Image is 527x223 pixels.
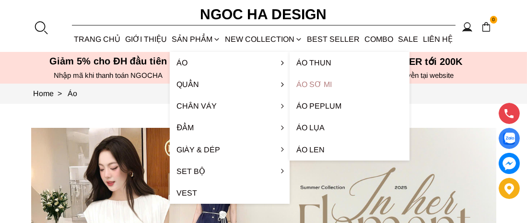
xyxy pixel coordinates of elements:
font: Giảm 5% cho ĐH đầu tiên [49,56,167,66]
a: Áo thun [290,52,410,74]
img: Display image [503,133,515,145]
a: Áo [170,52,290,74]
a: Quần [170,74,290,95]
a: Áo lụa [290,117,410,138]
a: SALE [396,26,421,52]
h5: VOUCHER tới 200K [344,56,494,67]
span: 0 [490,16,498,24]
a: NEW COLLECTION [223,26,305,52]
a: Ngoc Ha Design [168,3,360,26]
a: messenger [499,153,520,174]
a: TRANG CHỦ [72,26,123,52]
a: Display image [499,128,520,149]
a: Vest [170,182,290,204]
div: SẢN PHẨM [170,26,223,52]
a: Set Bộ [170,161,290,182]
a: Áo sơ mi [290,74,410,95]
a: Giày & Dép [170,139,290,161]
img: img-CART-ICON-ksit0nf1 [481,22,492,32]
a: Áo Peplum [290,95,410,117]
a: Link to Áo [68,89,78,98]
a: Combo [363,26,396,52]
a: Link to Home [34,89,68,98]
h6: Độc quyền tại website [344,71,494,80]
span: > [54,89,66,98]
a: Áo len [290,139,410,161]
a: LIÊN HỆ [421,26,456,52]
a: Chân váy [170,95,290,117]
a: Đầm [170,117,290,138]
font: Nhập mã khi thanh toán NGOCHA [54,71,163,79]
a: BEST SELLER [305,26,363,52]
a: GIỚI THIỆU [123,26,170,52]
